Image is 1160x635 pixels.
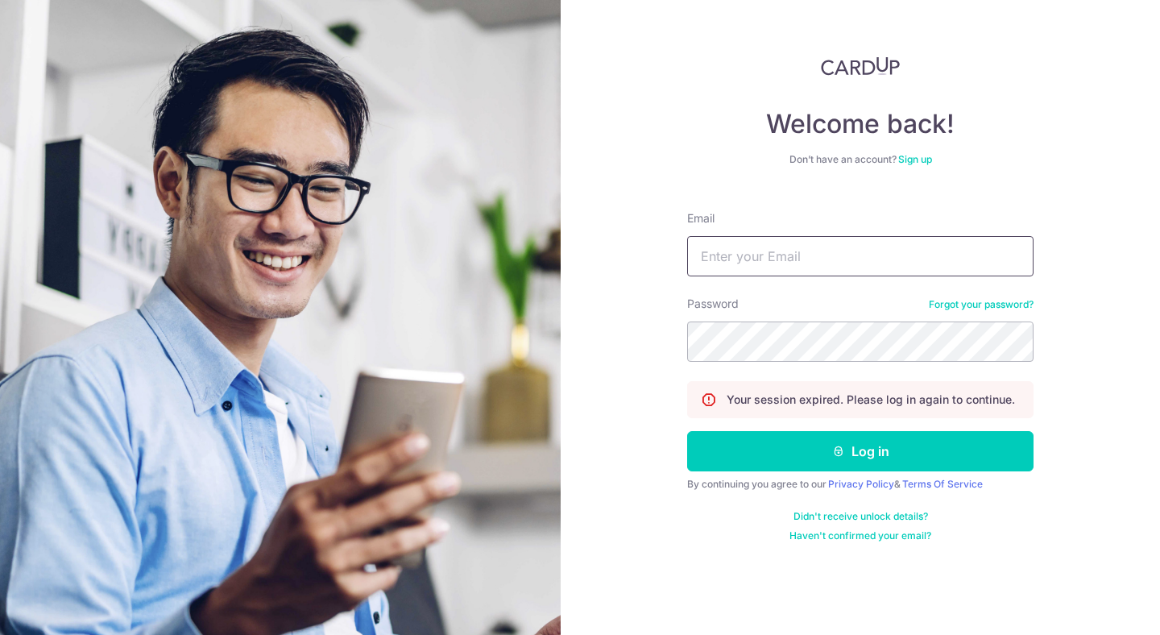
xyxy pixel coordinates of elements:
[902,478,983,490] a: Terms Of Service
[821,56,900,76] img: CardUp Logo
[727,392,1015,408] p: Your session expired. Please log in again to continue.
[793,510,928,523] a: Didn't receive unlock details?
[687,153,1034,166] div: Don’t have an account?
[789,529,931,542] a: Haven't confirmed your email?
[828,478,894,490] a: Privacy Policy
[687,431,1034,471] button: Log in
[687,108,1034,140] h4: Welcome back!
[687,478,1034,491] div: By continuing you agree to our &
[687,296,739,312] label: Password
[687,210,715,226] label: Email
[898,153,932,165] a: Sign up
[929,298,1034,311] a: Forgot your password?
[687,236,1034,276] input: Enter your Email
